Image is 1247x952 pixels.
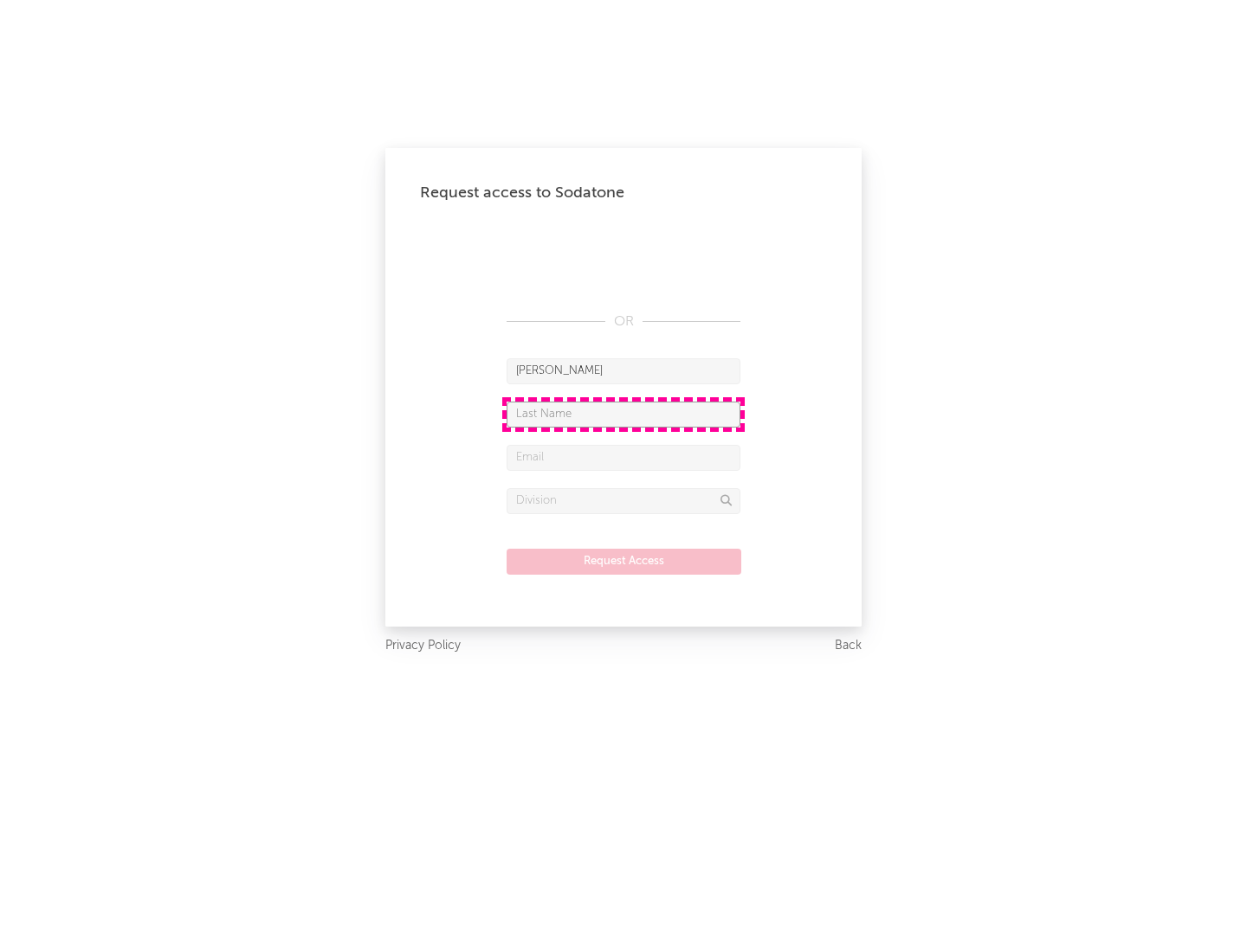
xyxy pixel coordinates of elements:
input: Email [507,445,740,471]
a: Privacy Policy [385,635,461,657]
a: Back [835,635,862,657]
input: Last Name [507,402,740,428]
input: Division [507,488,740,514]
div: Request access to Sodatone [420,183,827,203]
button: Request Access [507,549,741,575]
input: First Name [507,358,740,384]
div: OR [507,312,740,332]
